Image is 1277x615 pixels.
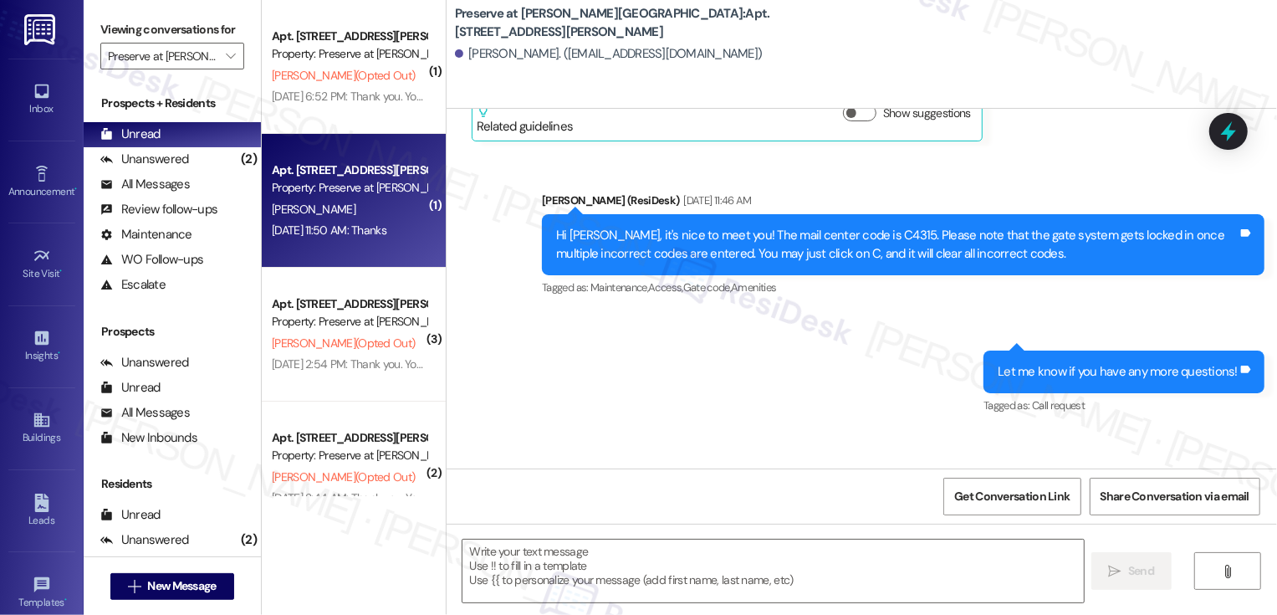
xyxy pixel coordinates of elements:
[731,280,776,295] span: Amenities
[100,354,189,372] div: Unanswered
[1109,565,1121,578] i: 
[680,192,752,209] div: [DATE] 11:46 AM
[272,313,427,331] div: Property: Preserve at [PERSON_NAME][GEOGRAPHIC_DATA]
[84,323,261,341] div: Prospects
[110,573,234,600] button: New Message
[100,151,189,168] div: Unanswered
[8,324,75,369] a: Insights •
[554,469,627,486] div: [DATE] 11:50 AM
[100,404,190,422] div: All Messages
[542,192,1264,215] div: [PERSON_NAME] (ResiDesk)
[998,363,1238,381] div: Let me know if you have any more questions!
[100,17,244,43] label: Viewing conversations for
[272,202,355,217] span: [PERSON_NAME]
[100,226,192,243] div: Maintenance
[648,280,682,295] span: Access ,
[272,68,415,83] span: [PERSON_NAME] (Opted Out)
[60,265,63,277] span: •
[272,336,415,351] span: [PERSON_NAME] (Opted Out)
[8,406,75,451] a: Buildings
[272,469,415,484] span: [PERSON_NAME] (Opted Out)
[272,28,427,45] div: Apt. [STREET_ADDRESS][PERSON_NAME]
[108,43,217,69] input: All communities
[1091,552,1172,590] button: Send
[100,276,166,294] div: Escalate
[272,447,427,464] div: Property: Preserve at [PERSON_NAME][GEOGRAPHIC_DATA]
[477,105,574,136] div: Related guidelines
[8,489,75,534] a: Leads
[100,506,161,524] div: Unread
[272,179,427,197] div: Property: Preserve at [PERSON_NAME][GEOGRAPHIC_DATA]
[100,251,203,269] div: WO Follow-ups
[272,161,427,179] div: Apt. [STREET_ADDRESS][PERSON_NAME]
[64,594,67,606] span: •
[84,95,261,112] div: Prospects + Residents
[74,183,77,195] span: •
[590,280,648,295] span: Maintenance ,
[272,356,1098,372] div: [DATE] 2:54 PM: Thank you. You will no longer receive texts from this thread. Please reply with '...
[84,475,261,493] div: Residents
[272,490,1099,505] div: [DATE] 2:44 AM: Thank you. You will no longer receive texts from this thread. Please reply with '...
[272,89,1098,104] div: [DATE] 6:52 PM: Thank you. You will no longer receive texts from this thread. Please reply with '...
[1090,478,1260,515] button: Share Conversation via email
[100,176,190,193] div: All Messages
[954,488,1070,505] span: Get Conversation Link
[237,527,261,553] div: (2)
[100,201,217,218] div: Review follow-ups
[455,45,763,63] div: [PERSON_NAME]. ([EMAIL_ADDRESS][DOMAIN_NAME])
[100,126,161,143] div: Unread
[100,531,189,549] div: Unanswered
[58,347,60,359] span: •
[1128,562,1154,580] span: Send
[100,379,161,397] div: Unread
[272,223,386,238] div: [DATE] 11:50 AM: Thanks
[147,577,216,595] span: New Message
[1032,398,1085,413] span: Call request
[1101,488,1249,505] span: Share Conversation via email
[237,146,261,172] div: (2)
[272,45,427,63] div: Property: Preserve at [PERSON_NAME][GEOGRAPHIC_DATA]
[24,14,59,45] img: ResiDesk Logo
[556,227,1238,263] div: Hi [PERSON_NAME], it's nice to meet you! The mail center code is C4315. Please note that the gate...
[272,295,427,313] div: Apt. [STREET_ADDRESS][PERSON_NAME]
[542,275,1264,300] div: Tagged as:
[272,429,427,447] div: Apt. [STREET_ADDRESS][PERSON_NAME]
[943,478,1080,515] button: Get Conversation Link
[8,77,75,122] a: Inbox
[683,280,732,295] span: Gate code ,
[128,580,140,593] i: 
[883,105,971,122] label: Show suggestions
[8,242,75,287] a: Site Visit •
[226,49,235,63] i: 
[983,393,1264,418] div: Tagged as:
[1222,565,1234,578] i: 
[455,5,789,41] b: Preserve at [PERSON_NAME][GEOGRAPHIC_DATA]: Apt. [STREET_ADDRESS][PERSON_NAME]
[100,429,197,447] div: New Inbounds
